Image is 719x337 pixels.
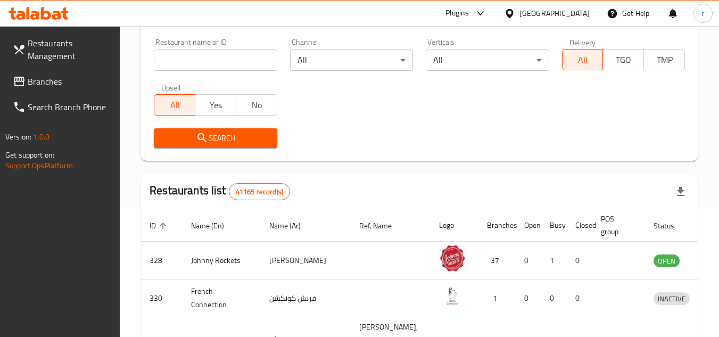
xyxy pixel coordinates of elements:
[519,7,590,19] div: [GEOGRAPHIC_DATA]
[602,49,644,70] button: TGO
[516,242,541,280] td: 0
[33,130,49,144] span: 1.0.0
[541,209,567,242] th: Busy
[562,49,604,70] button: All
[5,148,54,162] span: Get support on:
[654,255,680,267] span: OPEN
[269,219,315,232] span: Name (Ar)
[154,94,195,116] button: All
[478,280,516,317] td: 1
[445,7,469,20] div: Plugins
[261,280,351,317] td: فرنش كونكشن
[150,183,290,200] h2: Restaurants list
[668,179,693,204] div: Export file
[648,52,681,68] span: TMP
[162,131,268,145] span: Search
[541,280,567,317] td: 0
[569,38,596,46] label: Delivery
[426,50,549,71] div: All
[236,94,277,116] button: No
[200,97,232,113] span: Yes
[141,242,183,280] td: 328
[5,159,73,172] a: Support.OpsPlatform
[516,209,541,242] th: Open
[567,242,592,280] td: 0
[159,97,191,113] span: All
[567,52,599,68] span: All
[150,219,170,232] span: ID
[654,293,690,305] span: INACTIVE
[241,97,273,113] span: No
[654,219,688,232] span: Status
[541,242,567,280] td: 1
[5,130,31,144] span: Version:
[478,242,516,280] td: 37
[654,292,690,305] div: INACTIVE
[439,245,466,272] img: Johnny Rockets
[141,280,183,317] td: 330
[154,50,277,71] input: Search for restaurant name or ID..
[643,49,685,70] button: TMP
[4,94,120,120] a: Search Branch Phone
[28,101,112,113] span: Search Branch Phone
[701,7,704,19] span: r
[183,242,261,280] td: Johnny Rockets
[654,254,680,267] div: OPEN
[478,209,516,242] th: Branches
[4,69,120,94] a: Branches
[4,30,120,69] a: Restaurants Management
[359,219,406,232] span: Ref. Name
[154,128,277,148] button: Search
[28,75,112,88] span: Branches
[601,212,632,238] span: POS group
[431,209,478,242] th: Logo
[229,187,290,197] span: 41165 record(s)
[195,94,236,116] button: Yes
[261,242,351,280] td: [PERSON_NAME]
[28,37,112,62] span: Restaurants Management
[439,283,466,309] img: French Connection
[516,280,541,317] td: 0
[161,84,181,91] label: Upsell
[290,50,413,71] div: All
[567,280,592,317] td: 0
[154,13,685,29] h2: Restaurant search
[229,183,290,200] div: Total records count
[191,219,238,232] span: Name (En)
[567,209,592,242] th: Closed
[183,280,261,317] td: French Connection
[607,52,640,68] span: TGO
